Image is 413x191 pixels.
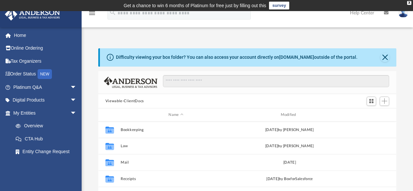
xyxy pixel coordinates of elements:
[101,112,118,118] div: id
[348,112,393,118] div: id
[5,29,87,42] a: Home
[234,112,345,118] div: Modified
[120,112,231,118] div: Name
[5,42,87,55] a: Online Ordering
[5,68,87,81] a: Order StatusNEW
[279,55,314,60] a: [DOMAIN_NAME]
[9,145,87,158] a: Entity Change Request
[234,176,345,182] div: [DATE] by BoxforSalesforce
[9,119,87,133] a: Overview
[88,9,96,17] i: menu
[9,132,87,145] a: CTA Hub
[120,128,231,132] button: Bookkeeping
[163,75,389,88] input: Search files and folders
[234,127,345,133] div: [DATE] by [PERSON_NAME]
[5,106,87,119] a: My Entitiesarrow_drop_down
[109,9,116,16] i: search
[5,81,87,94] a: Platinum Q&Aarrow_drop_down
[5,94,87,107] a: Digital Productsarrow_drop_down
[88,12,96,17] a: menu
[3,8,62,21] img: Anderson Advisors Platinum Portal
[70,81,83,94] span: arrow_drop_down
[269,2,289,9] a: survey
[234,143,345,149] div: [DATE] by [PERSON_NAME]
[120,177,231,181] button: Receipts
[380,53,389,62] button: Close
[120,144,231,148] button: Law
[70,94,83,107] span: arrow_drop_down
[116,54,357,61] div: Difficulty viewing your box folder? You can also access your account directly on outside of the p...
[70,106,83,120] span: arrow_drop_down
[407,1,411,5] div: close
[398,8,408,18] img: User Pic
[234,160,345,166] div: [DATE]
[367,97,376,106] button: Switch to Grid View
[380,97,389,106] button: Add
[5,55,87,68] a: Tax Organizers
[38,69,52,79] div: NEW
[124,2,266,9] div: Get a chance to win 6 months of Platinum for free just by filling out this
[120,160,231,165] button: Mail
[105,98,144,104] button: Viewable-ClientDocs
